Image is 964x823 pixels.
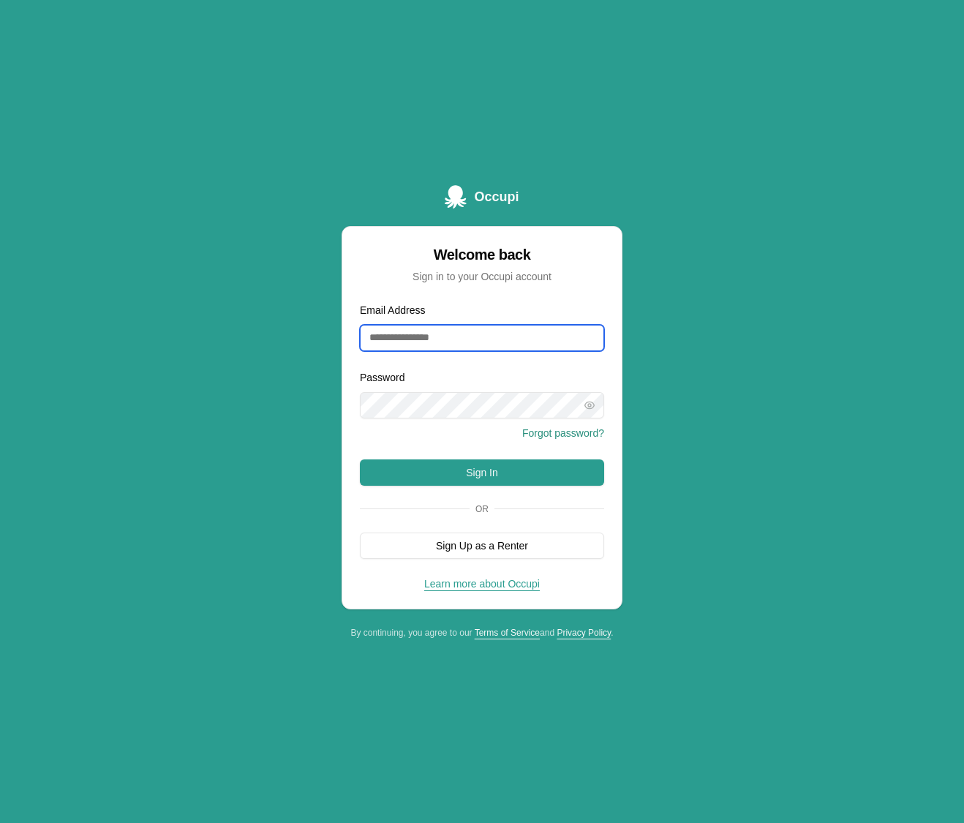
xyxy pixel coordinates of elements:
span: Or [470,503,494,515]
div: Welcome back [360,244,604,265]
label: Email Address [360,304,425,316]
a: Terms of Service [475,628,540,638]
a: Learn more about Occupi [424,578,540,590]
span: Occupi [474,187,519,207]
div: By continuing, you agree to our and . [342,627,622,639]
button: Forgot password? [522,426,604,440]
button: Sign In [360,459,604,486]
a: Privacy Policy [557,628,611,638]
label: Password [360,372,404,383]
div: Sign in to your Occupi account [360,269,604,284]
button: Sign Up as a Renter [360,533,604,559]
a: Occupi [445,185,519,208]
